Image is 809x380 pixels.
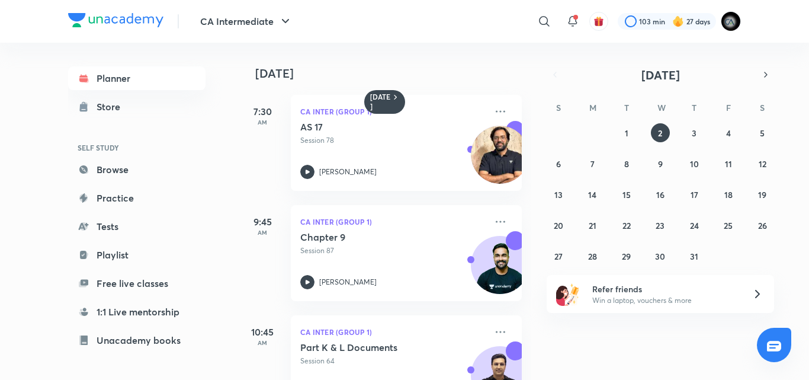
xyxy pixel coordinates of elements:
h5: Chapter 9 [300,231,448,243]
abbr: Saturday [760,102,765,113]
button: July 28, 2025 [583,247,602,266]
abbr: July 14, 2025 [588,189,596,200]
button: July 21, 2025 [583,216,602,235]
button: July 6, 2025 [549,154,568,173]
h5: AS 17 [300,121,448,133]
abbr: Sunday [556,102,561,113]
abbr: July 18, 2025 [724,189,733,200]
abbr: Tuesday [624,102,629,113]
abbr: July 24, 2025 [690,220,699,231]
p: Win a laptop, vouchers & more [592,295,738,306]
a: 1:1 Live mentorship [68,300,206,324]
abbr: July 16, 2025 [656,189,664,200]
a: Company Logo [68,13,163,30]
a: Browse [68,158,206,181]
button: July 5, 2025 [753,123,772,142]
p: AM [239,229,286,236]
abbr: July 17, 2025 [691,189,698,200]
button: July 19, 2025 [753,185,772,204]
p: Session 78 [300,135,486,146]
button: July 1, 2025 [617,123,636,142]
button: July 2, 2025 [651,123,670,142]
abbr: Wednesday [657,102,666,113]
abbr: July 20, 2025 [554,220,563,231]
abbr: July 29, 2025 [622,251,631,262]
abbr: July 7, 2025 [590,158,595,170]
button: July 30, 2025 [651,247,670,266]
p: Session 87 [300,245,486,256]
abbr: July 26, 2025 [758,220,767,231]
abbr: July 19, 2025 [758,189,766,200]
button: July 18, 2025 [719,185,738,204]
abbr: July 28, 2025 [588,251,597,262]
img: streak [672,15,684,27]
p: [PERSON_NAME] [319,167,377,177]
h6: Refer friends [592,283,738,295]
button: July 10, 2025 [685,154,704,173]
div: Store [97,100,127,114]
button: July 14, 2025 [583,185,602,204]
img: Company Logo [68,13,163,27]
abbr: July 23, 2025 [656,220,664,231]
abbr: July 5, 2025 [760,127,765,139]
abbr: July 10, 2025 [690,158,699,170]
abbr: July 30, 2025 [655,251,665,262]
button: July 24, 2025 [685,216,704,235]
abbr: July 3, 2025 [692,127,696,139]
p: CA Inter (Group 1) [300,104,486,119]
button: July 11, 2025 [719,154,738,173]
a: Unacademy books [68,328,206,352]
button: July 3, 2025 [685,123,704,142]
abbr: July 25, 2025 [724,220,733,231]
abbr: July 1, 2025 [625,127,628,139]
button: July 26, 2025 [753,216,772,235]
button: July 25, 2025 [719,216,738,235]
button: [DATE] [563,66,757,83]
button: July 31, 2025 [685,247,704,266]
p: CA Inter (Group 1) [300,215,486,229]
a: Practice [68,186,206,210]
button: July 9, 2025 [651,154,670,173]
button: July 13, 2025 [549,185,568,204]
h6: [DATE] [370,92,391,111]
button: July 23, 2025 [651,216,670,235]
abbr: Thursday [692,102,696,113]
abbr: July 15, 2025 [622,189,631,200]
img: avatar [593,16,604,27]
abbr: July 12, 2025 [759,158,766,170]
h6: SELF STUDY [68,138,206,158]
a: Store [68,95,206,119]
button: July 7, 2025 [583,154,602,173]
a: Planner [68,66,206,90]
p: AM [239,339,286,346]
abbr: Monday [589,102,596,113]
abbr: July 27, 2025 [554,251,563,262]
abbr: July 22, 2025 [622,220,631,231]
abbr: July 11, 2025 [725,158,732,170]
img: Avatar [471,242,528,299]
button: July 27, 2025 [549,247,568,266]
p: [PERSON_NAME] [319,277,377,288]
h5: 10:45 [239,325,286,339]
h5: 9:45 [239,215,286,229]
button: July 17, 2025 [685,185,704,204]
a: Playlist [68,243,206,267]
button: avatar [589,12,608,31]
button: CA Intermediate [193,9,300,33]
p: AM [239,119,286,126]
abbr: July 6, 2025 [556,158,561,170]
h5: Part K & L Documents [300,341,448,353]
p: Session 64 [300,356,486,366]
abbr: Friday [726,102,731,113]
abbr: July 9, 2025 [658,158,663,170]
a: Free live classes [68,272,206,295]
abbr: July 4, 2025 [726,127,731,139]
h4: [DATE] [255,66,534,81]
button: July 15, 2025 [617,185,636,204]
button: July 12, 2025 [753,154,772,173]
button: July 8, 2025 [617,154,636,173]
img: poojita Agrawal [721,11,741,31]
button: July 22, 2025 [617,216,636,235]
abbr: July 8, 2025 [624,158,629,170]
abbr: July 13, 2025 [554,189,563,200]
